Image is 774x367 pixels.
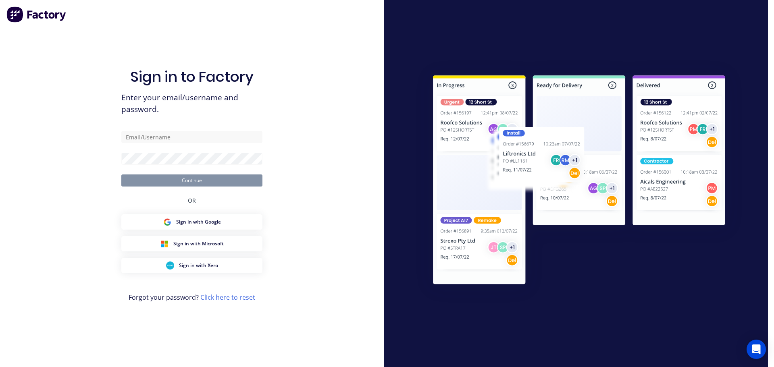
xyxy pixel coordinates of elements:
div: Open Intercom Messenger [747,340,766,359]
img: Microsoft Sign in [160,240,169,248]
button: Microsoft Sign inSign in with Microsoft [121,236,262,251]
span: Sign in with Microsoft [173,240,224,247]
button: Xero Sign inSign in with Xero [121,258,262,273]
button: Continue [121,174,262,187]
span: Sign in with Google [176,218,221,226]
input: Email/Username [121,131,262,143]
h1: Sign in to Factory [130,68,254,85]
div: OR [188,187,196,214]
span: Enter your email/username and password. [121,92,262,115]
span: Forgot your password? [129,292,255,302]
img: Xero Sign in [166,261,174,270]
img: Sign in [415,59,743,303]
img: Factory [6,6,67,23]
span: Sign in with Xero [179,262,218,269]
img: Google Sign in [163,218,171,226]
button: Google Sign inSign in with Google [121,214,262,230]
a: Click here to reset [200,293,255,302]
